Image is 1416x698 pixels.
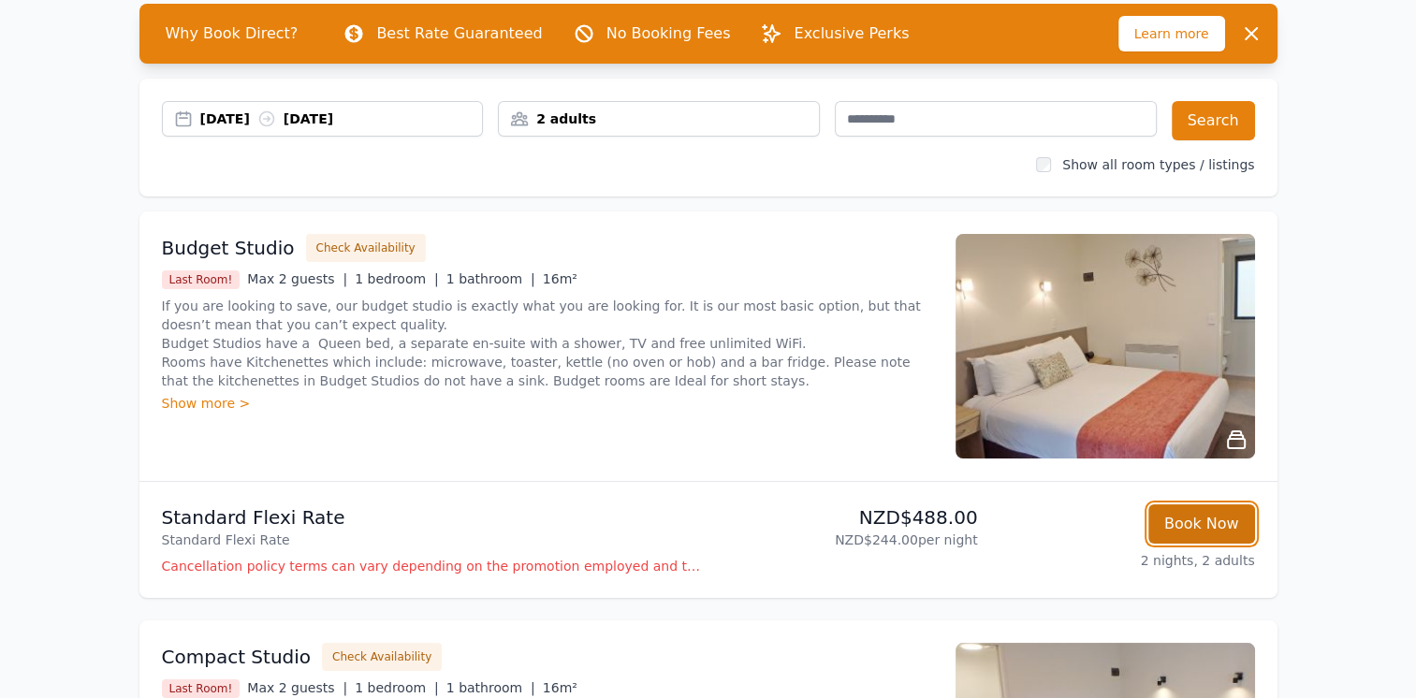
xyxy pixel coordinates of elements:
span: Last Room! [162,679,241,698]
h3: Budget Studio [162,235,295,261]
span: 16m² [543,680,577,695]
p: If you are looking to save, our budget studio is exactly what you are looking for. It is our most... [162,297,933,390]
p: NZD$244.00 per night [716,531,978,549]
span: Max 2 guests | [247,271,347,286]
span: 1 bathroom | [446,680,535,695]
span: Why Book Direct? [151,15,314,52]
button: Book Now [1148,504,1255,544]
span: 16m² [543,271,577,286]
button: Search [1172,101,1255,140]
p: Exclusive Perks [794,22,909,45]
p: Standard Flexi Rate [162,531,701,549]
span: 1 bathroom | [446,271,535,286]
div: Show more > [162,394,933,413]
div: [DATE] [DATE] [200,109,483,128]
p: NZD$488.00 [716,504,978,531]
p: Standard Flexi Rate [162,504,701,531]
label: Show all room types / listings [1062,157,1254,172]
h3: Compact Studio [162,644,312,670]
span: 1 bedroom | [355,680,439,695]
span: Learn more [1118,16,1225,51]
span: Last Room! [162,270,241,289]
div: 2 adults [499,109,819,128]
span: Max 2 guests | [247,680,347,695]
button: Check Availability [322,643,442,671]
button: Check Availability [306,234,426,262]
span: 1 bedroom | [355,271,439,286]
p: Best Rate Guaranteed [376,22,542,45]
p: Cancellation policy terms can vary depending on the promotion employed and the time of stay of th... [162,557,701,575]
p: 2 nights, 2 adults [993,551,1255,570]
p: No Booking Fees [606,22,731,45]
